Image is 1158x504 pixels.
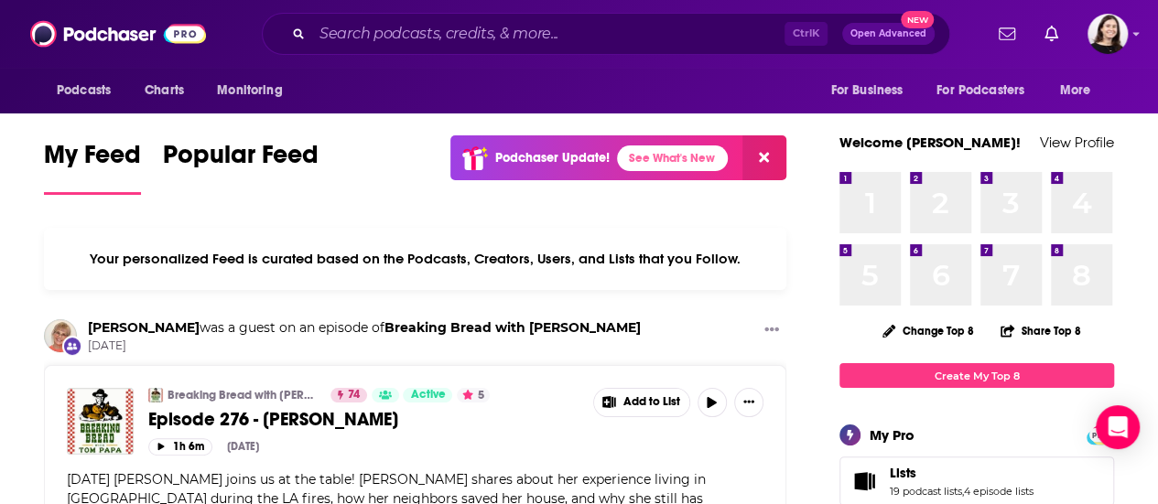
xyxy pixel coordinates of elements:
[830,78,903,103] span: For Business
[1089,428,1111,442] span: PRO
[204,73,306,108] button: open menu
[890,465,1034,481] a: Lists
[1037,18,1066,49] a: Show notifications dropdown
[890,465,916,481] span: Lists
[44,73,135,108] button: open menu
[623,395,680,409] span: Add to List
[44,319,77,352] img: Maria Bamford
[227,440,259,453] div: [DATE]
[964,485,1034,498] a: 4 episode lists
[1088,14,1128,54] span: Logged in as lucynalen
[870,426,914,444] div: My Pro
[457,388,490,402] button: 5
[925,73,1051,108] button: open menu
[1000,313,1082,349] button: Share Top 8
[1088,14,1128,54] button: Show profile menu
[148,408,398,431] span: Episode 276 - [PERSON_NAME]
[839,363,1114,388] a: Create My Top 8
[846,468,882,494] a: Lists
[936,78,1024,103] span: For Podcasters
[44,139,141,181] span: My Feed
[57,78,111,103] span: Podcasts
[785,22,828,46] span: Ctrl K
[30,16,206,51] img: Podchaser - Follow, Share and Rate Podcasts
[163,139,319,195] a: Popular Feed
[1060,78,1091,103] span: More
[148,408,580,431] a: Episode 276 - [PERSON_NAME]
[348,386,360,404] span: 74
[901,11,934,28] span: New
[217,78,282,103] span: Monitoring
[44,228,786,290] div: Your personalized Feed is curated based on the Podcasts, Creators, Users, and Lists that you Follow.
[962,485,964,498] span: ,
[871,319,985,342] button: Change Top 8
[1089,427,1111,441] a: PRO
[842,23,935,45] button: Open AdvancedNew
[62,336,82,356] div: New Appearance
[67,388,134,455] img: Episode 276 - Maria Bamford
[410,386,445,404] span: Active
[403,388,452,402] a: Active
[734,388,763,417] button: Show More Button
[44,139,141,195] a: My Feed
[88,319,200,336] a: Maria Bamford
[757,319,786,342] button: Show More Button
[817,73,925,108] button: open menu
[163,139,319,181] span: Popular Feed
[1040,134,1114,151] a: View Profile
[168,388,319,402] a: Breaking Bread with [PERSON_NAME]
[495,150,610,166] p: Podchaser Update!
[145,78,184,103] span: Charts
[330,388,367,402] a: 74
[384,319,641,336] a: Breaking Bread with Tom Papa
[88,338,641,354] span: [DATE]
[991,18,1023,49] a: Show notifications dropdown
[88,319,641,337] h3: was a guest on an episode of
[594,389,689,416] button: Show More Button
[148,438,212,456] button: 1h 6m
[617,145,728,171] a: See What's New
[850,29,926,38] span: Open Advanced
[312,19,785,48] input: Search podcasts, credits, & more...
[262,13,950,55] div: Search podcasts, credits, & more...
[890,485,962,498] a: 19 podcast lists
[1088,14,1128,54] img: User Profile
[148,388,163,402] img: Breaking Bread with Tom Papa
[839,134,1021,151] a: Welcome [PERSON_NAME]!
[1047,73,1114,108] button: open menu
[1096,405,1140,449] div: Open Intercom Messenger
[133,73,195,108] a: Charts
